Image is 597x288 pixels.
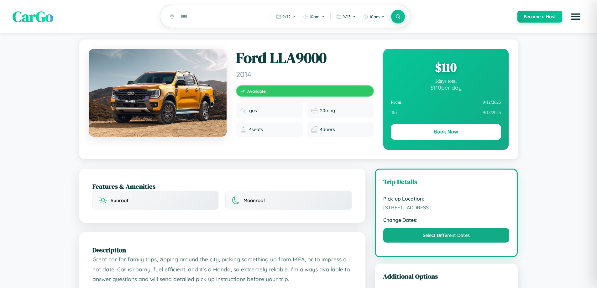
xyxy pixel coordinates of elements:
[360,12,388,22] button: 10am
[320,127,335,132] span: 4 doors
[383,196,510,202] strong: Pick-up Location:
[247,88,266,94] span: Available
[369,14,380,19] span: 10am
[236,70,374,79] span: 2014
[92,245,352,254] h2: Description
[383,217,510,223] strong: Change Dates:
[383,177,510,189] h3: Trip Details
[111,197,128,203] span: Sunroof
[391,107,501,118] div: 9 / 13 / 2025
[89,49,227,137] img: Ford LLA9000 2014
[282,14,291,19] span: 9 / 12
[391,78,501,84] div: 1 days total
[383,272,510,281] h3: Additional Options
[383,204,510,211] span: [STREET_ADDRESS]
[249,127,263,132] span: 4 seats
[92,182,352,191] h2: Features & Amenities
[391,100,403,105] strong: From:
[311,107,317,114] img: Fuel efficiency
[391,84,501,91] div: $ 110 per day
[240,107,247,114] img: Fuel type
[273,12,299,22] button: 9/12
[391,124,501,140] button: Book Now
[311,126,317,133] img: Doors
[320,108,335,113] span: 20 mpg
[13,6,53,27] span: CarGo
[517,11,562,23] button: Become a Host
[333,12,359,22] button: 9/13
[92,254,352,284] p: Great car for family trips, zipping around the city, picking something up from IKEA, or to impres...
[391,59,501,76] div: $ 110
[309,14,320,19] span: 10am
[383,228,510,243] button: Select Different Dates
[391,97,501,107] div: 9 / 12 / 2025
[391,110,397,115] strong: To:
[236,49,374,67] h1: Ford LLA9000
[240,126,247,133] img: Seats
[244,197,265,203] span: Moonroof
[300,12,328,22] button: 10am
[249,108,257,113] span: gas
[567,8,584,25] button: Open menu
[343,14,351,19] span: 9 / 13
